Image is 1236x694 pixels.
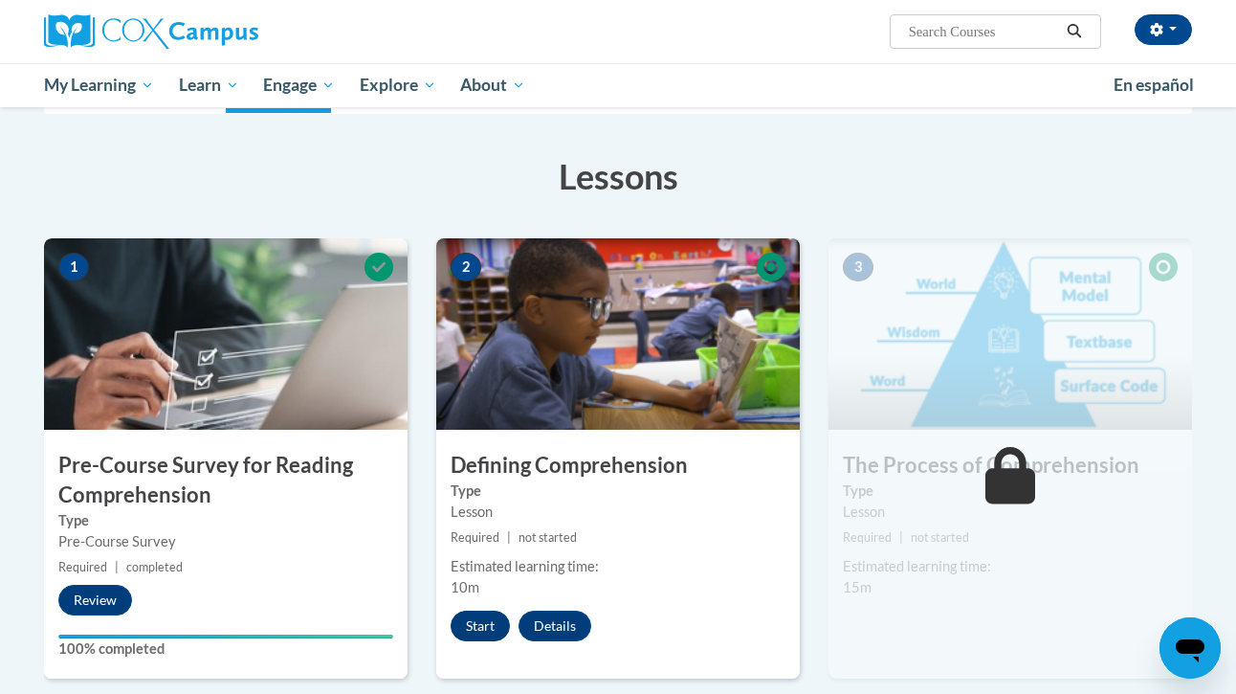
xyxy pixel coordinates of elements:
a: Engage [251,63,347,107]
label: Type [58,510,393,531]
a: En español [1101,65,1206,105]
span: completed [126,560,183,574]
img: Cox Campus [44,14,258,49]
button: Details [519,611,591,641]
div: Estimated learning time: [843,556,1178,577]
span: Explore [360,74,436,97]
div: Lesson [451,502,785,523]
span: 15m [843,579,872,595]
button: Account Settings [1135,14,1192,45]
a: Cox Campus [44,14,408,49]
div: Your progress [58,635,393,638]
div: Estimated learning time: [451,556,785,577]
span: Required [58,560,107,574]
span: Learn [179,74,239,97]
input: Search Courses [907,20,1060,43]
span: Required [843,530,892,545]
span: Engage [263,74,335,97]
div: Main menu [15,63,1221,107]
span: My Learning [44,74,154,97]
div: Pre-Course Survey [58,531,393,552]
h3: Defining Comprehension [436,451,800,481]
span: 2 [451,253,481,281]
h3: Pre-Course Survey for Reading Comprehension [44,451,408,510]
div: Lesson [843,502,1178,523]
button: Search [1060,20,1089,43]
span: En español [1114,75,1194,95]
label: Type [451,481,785,502]
button: Start [451,611,510,641]
img: Course Image [44,238,408,430]
img: Course Image [436,238,800,430]
a: My Learning [32,63,166,107]
iframe: Button to launch messaging window [1159,617,1221,679]
a: Explore [347,63,449,107]
label: Type [843,481,1178,502]
img: Course Image [828,238,1192,430]
span: | [507,530,511,545]
a: Learn [166,63,252,107]
a: About [449,63,539,107]
button: Review [58,585,132,616]
span: not started [519,530,577,545]
span: not started [911,530,969,545]
span: About [460,74,525,97]
span: 10m [451,579,479,595]
h3: The Process of Comprehension [828,451,1192,481]
label: 100% completed [58,638,393,660]
span: Required [451,530,499,545]
h3: Lessons [44,152,1192,200]
span: | [899,530,903,545]
span: 1 [58,253,89,281]
span: | [115,560,119,574]
span: 3 [843,253,873,281]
